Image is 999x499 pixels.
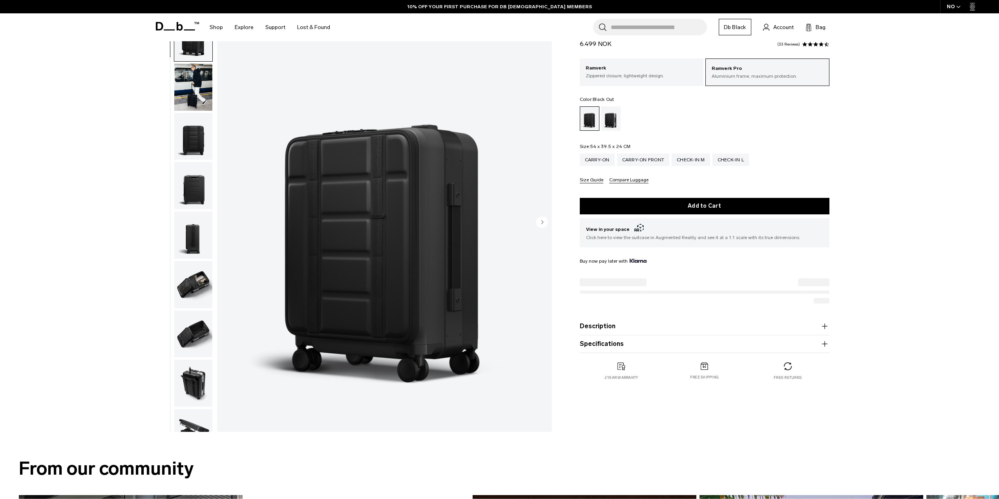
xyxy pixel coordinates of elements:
[174,162,213,210] button: Ramverk Pro Front-access Carry-on Black Out
[773,23,794,31] span: Account
[777,42,800,46] a: 33 reviews
[763,22,794,32] a: Account
[580,177,603,183] button: Size Guide
[617,154,670,166] a: Carry-on Front
[586,72,698,79] p: Zippered closure, lightweight design.
[174,211,213,259] button: Ramverk Pro Front-access Carry-on Black Out
[593,97,614,102] span: Black Out
[19,455,980,483] h2: From our community
[580,218,829,247] button: View in your space Click here to view the suitcase in Augmented Reality and see it at a 1:1 scale...
[630,259,647,263] img: {"height" => 20, "alt" => "Klarna"}
[174,113,213,161] button: Ramverk Pro Front-access Carry-on Black Out
[586,225,823,234] span: View in your space
[174,409,213,457] button: Ramverk Pro Front-access Carry-on Black Out
[174,409,212,456] img: Ramverk Pro Front-access Carry-on Black Out
[580,322,829,331] button: Description
[805,22,825,32] button: Bag
[174,359,213,407] button: Ramverk Pro Front-access Carry-on Black Out
[580,97,614,102] legend: Color:
[586,64,698,72] p: Ramverk
[204,13,336,41] nav: Main Navigation
[719,19,751,35] a: Db Black
[174,212,212,259] img: Ramverk Pro Front-access Carry-on Black Out
[580,198,829,214] button: Add to Cart
[174,162,212,209] img: Ramverk Pro Front-access Carry-on Black Out
[580,58,704,85] a: Ramverk Zippered closure, lightweight design.
[174,261,213,309] button: Ramverk Pro Front-access Carry-on Black Out
[712,154,749,166] a: Check-in L
[590,144,630,149] span: 54 x 39.5 x 24 CM
[297,13,330,41] a: Lost & Found
[174,63,213,111] button: Ramverk Pro Front-access Carry-on Black Out
[605,375,638,380] p: 2 year warranty
[217,14,552,432] img: Ramverk Pro Front-access Carry-on Black Out
[580,40,612,48] span: 6.499 NOK
[174,311,212,358] img: Ramverk Pro Front-access Carry-on Black Out
[580,258,647,265] span: Buy now pay later with
[712,65,823,73] p: Ramverk Pro
[174,261,212,308] img: Ramverk Pro Front-access Carry-on Black Out
[174,113,212,160] img: Ramverk Pro Front-access Carry-on Black Out
[580,339,829,349] button: Specifications
[774,375,802,380] p: Free returns
[816,23,825,31] span: Bag
[217,14,552,432] li: 1 / 10
[210,13,223,41] a: Shop
[536,216,548,229] button: Next slide
[265,13,285,41] a: Support
[601,106,621,131] a: Silver
[174,310,213,358] button: Ramverk Pro Front-access Carry-on Black Out
[690,375,719,380] p: Free shipping
[407,3,592,10] a: 10% OFF YOUR FIRST PURCHASE FOR DB [DEMOGRAPHIC_DATA] MEMBERS
[712,73,823,80] p: Aluminium frame, maximum protection.
[174,64,212,111] img: Ramverk Pro Front-access Carry-on Black Out
[672,154,710,166] a: Check-in M
[580,154,615,166] a: Carry-on
[586,234,823,241] span: Click here to view the suitcase in Augmented Reality and see it at a 1:1 scale with its true dime...
[609,177,648,183] button: Compare Luggage
[174,360,212,407] img: Ramverk Pro Front-access Carry-on Black Out
[580,106,599,131] a: Black Out
[235,13,254,41] a: Explore
[580,144,631,149] legend: Size:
